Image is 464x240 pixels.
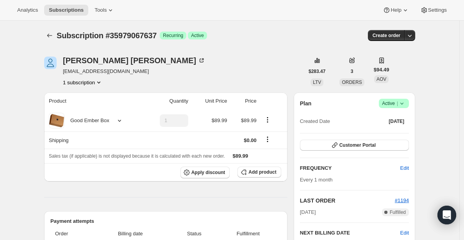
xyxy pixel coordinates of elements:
[300,197,395,204] h2: LAST ORDER
[300,164,400,172] h2: FREQUENCY
[44,5,88,16] button: Subscriptions
[437,206,456,224] div: Open Intercom Messenger
[49,153,225,159] span: Sales tax (if applicable) is not displayed because it is calculated with each new order.
[300,229,400,237] h2: NEXT BILLING DATE
[237,167,281,178] button: Add product
[244,137,257,143] span: $0.00
[368,30,405,41] button: Create order
[416,5,452,16] button: Settings
[395,197,409,204] button: #1194
[248,169,276,175] span: Add product
[428,7,447,13] span: Settings
[309,68,325,75] span: $283.47
[233,153,248,159] span: $89.99
[382,100,406,107] span: Active
[173,230,215,238] span: Status
[300,140,409,151] button: Customer Portal
[300,177,333,183] span: Every 1 month
[230,92,259,110] th: Price
[92,230,169,238] span: Billing date
[378,5,414,16] button: Help
[17,7,38,13] span: Analytics
[384,116,409,127] button: [DATE]
[400,229,409,237] button: Edit
[49,113,64,128] img: product img
[90,5,119,16] button: Tools
[300,208,316,216] span: [DATE]
[300,100,312,107] h2: Plan
[300,117,330,125] span: Created Date
[220,230,277,238] span: Fulfillment
[57,31,157,40] span: Subscription #35979067637
[261,116,274,124] button: Product actions
[346,66,358,77] button: 3
[261,135,274,144] button: Shipping actions
[49,7,84,13] span: Subscriptions
[342,80,362,85] span: ORDERS
[395,197,409,203] a: #1194
[191,169,225,176] span: Apply discount
[304,66,330,77] button: $283.47
[339,142,376,148] span: Customer Portal
[373,32,400,39] span: Create order
[390,209,406,215] span: Fulfilled
[44,30,55,41] button: Subscriptions
[397,100,398,107] span: |
[241,117,257,123] span: $89.99
[95,7,107,13] span: Tools
[377,76,386,82] span: AOV
[50,217,281,225] h2: Payment attempts
[391,7,401,13] span: Help
[374,66,389,74] span: $94.49
[212,117,227,123] span: $89.99
[396,162,414,174] button: Edit
[12,5,43,16] button: Analytics
[191,92,229,110] th: Unit Price
[191,32,204,39] span: Active
[142,92,191,110] th: Quantity
[63,68,205,75] span: [EMAIL_ADDRESS][DOMAIN_NAME]
[313,80,321,85] span: LTV
[44,57,57,69] span: Duncan Mcdonald
[389,118,404,124] span: [DATE]
[44,92,142,110] th: Product
[64,117,109,124] div: Good Ember Box
[180,167,230,178] button: Apply discount
[400,164,409,172] span: Edit
[351,68,353,75] span: 3
[163,32,183,39] span: Recurring
[63,57,205,64] div: [PERSON_NAME] [PERSON_NAME]
[63,78,103,86] button: Product actions
[44,132,142,149] th: Shipping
